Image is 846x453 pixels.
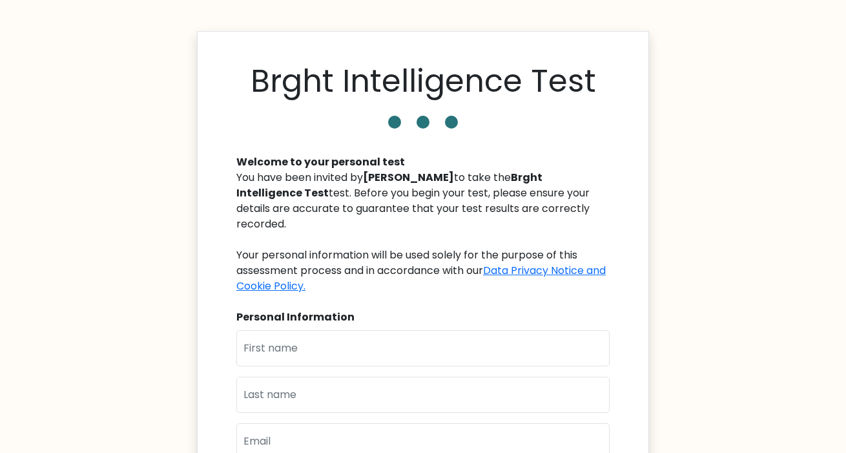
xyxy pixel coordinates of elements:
input: First name [236,330,610,366]
div: Welcome to your personal test [236,154,610,170]
div: You have been invited by to take the test. Before you begin your test, please ensure your details... [236,170,610,294]
b: Brght Intelligence Test [236,170,542,200]
a: Data Privacy Notice and Cookie Policy. [236,263,606,293]
div: Personal Information [236,310,610,325]
h1: Brght Intelligence Test [251,63,596,100]
input: Last name [236,377,610,413]
b: [PERSON_NAME] [363,170,454,185]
